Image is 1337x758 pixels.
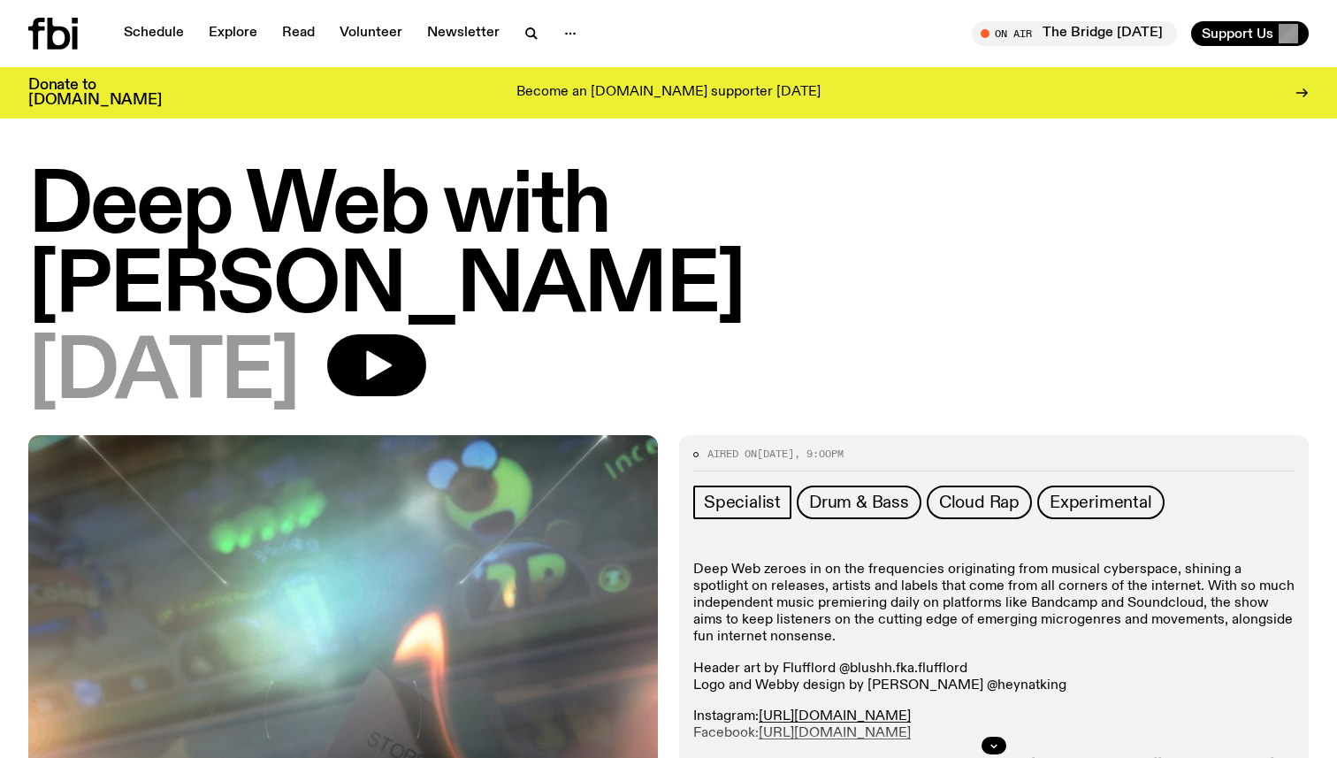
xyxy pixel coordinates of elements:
[693,562,1295,647] p: Deep Web zeroes in on the frequencies originating from musical cyberspace, shining a spotlight on...
[759,709,911,724] a: [URL][DOMAIN_NAME]
[1050,493,1152,512] span: Experimental
[704,493,781,512] span: Specialist
[271,21,325,46] a: Read
[757,447,794,461] span: [DATE]
[516,85,821,101] p: Become an [DOMAIN_NAME] supporter [DATE]
[794,447,844,461] span: , 9:00pm
[693,661,1295,694] p: Header art by Flufflord @blushh.fka.flufflord Logo and Webby design by [PERSON_NAME] @heynatking
[1202,26,1273,42] span: Support Us
[28,78,162,108] h3: Donate to [DOMAIN_NAME]
[28,334,299,414] span: [DATE]
[927,486,1032,519] a: Cloud Rap
[693,708,1295,742] p: Instagram: Facebook:
[329,21,413,46] a: Volunteer
[1191,21,1309,46] button: Support Us
[707,447,757,461] span: Aired on
[416,21,510,46] a: Newsletter
[939,493,1020,512] span: Cloud Rap
[28,168,1309,327] h1: Deep Web with [PERSON_NAME]
[693,486,791,519] a: Specialist
[797,486,921,519] a: Drum & Bass
[198,21,268,46] a: Explore
[113,21,195,46] a: Schedule
[972,21,1177,46] button: On AirThe Bridge [DATE]
[809,493,909,512] span: Drum & Bass
[1037,486,1165,519] a: Experimental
